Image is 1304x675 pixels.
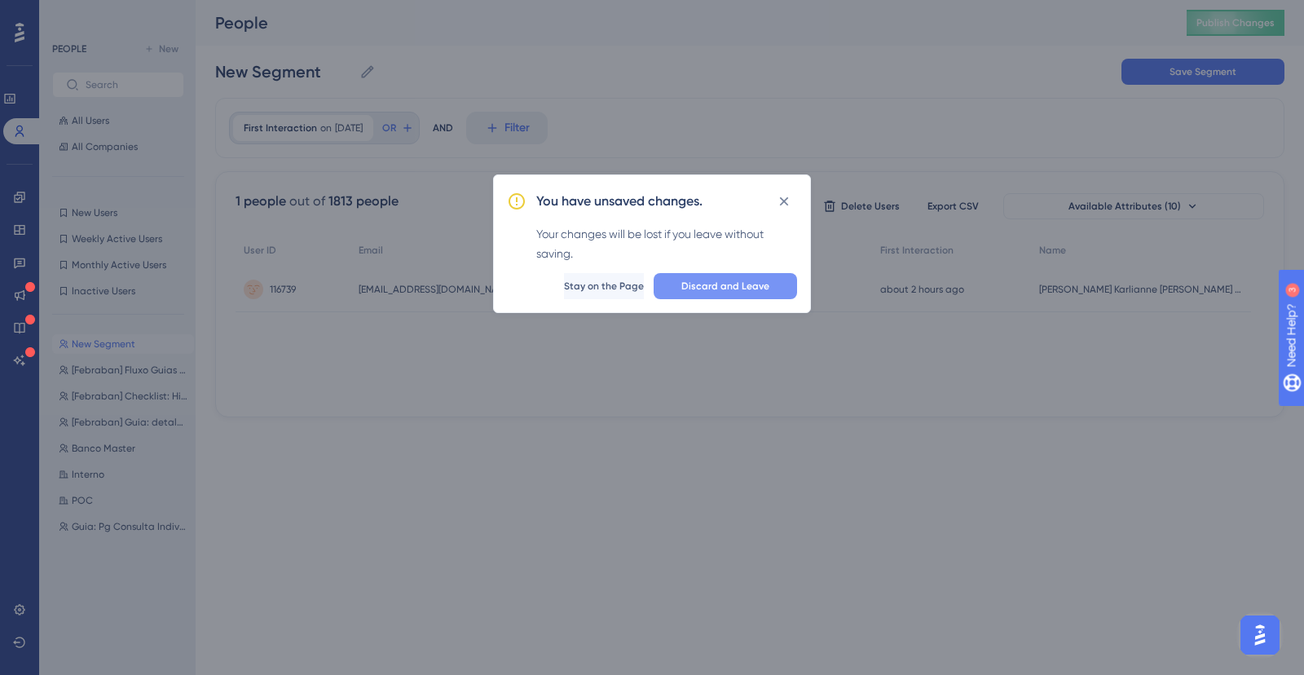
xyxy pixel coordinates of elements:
iframe: UserGuiding AI Assistant Launcher [1236,611,1284,660]
h2: You have unsaved changes. [536,192,703,211]
div: 3 [113,8,118,21]
span: Discard and Leave [681,280,769,293]
div: Your changes will be lost if you leave without saving. [536,224,797,263]
span: Stay on the Page [564,280,644,293]
span: Need Help? [38,4,102,24]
